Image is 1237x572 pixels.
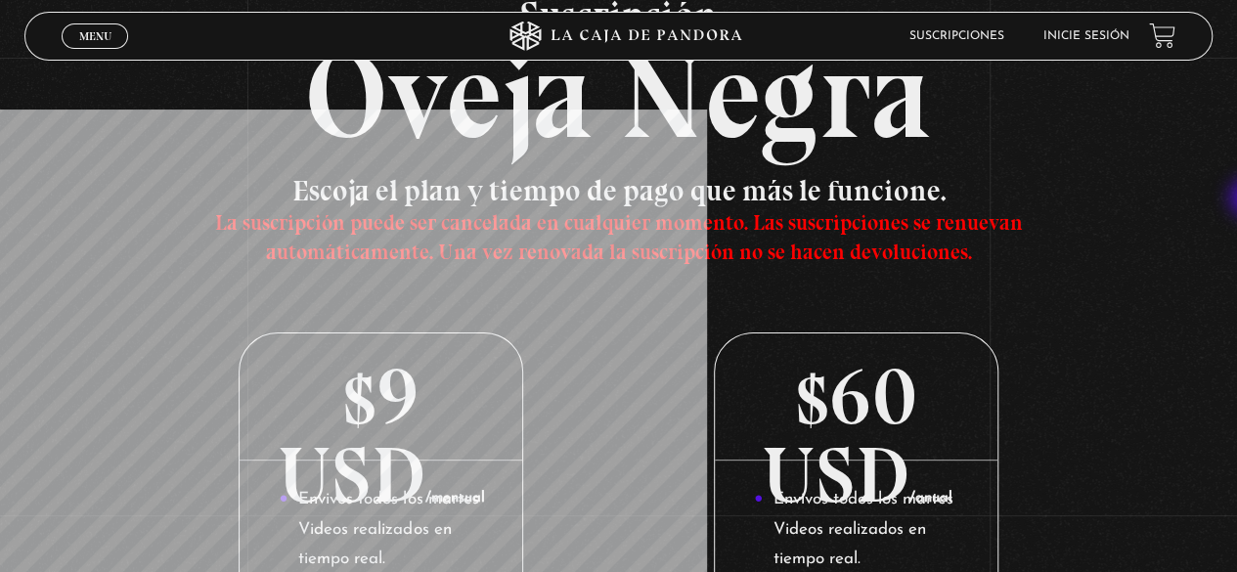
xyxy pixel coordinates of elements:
span: Cerrar [72,46,118,60]
span: Menu [79,30,111,42]
p: $60 USD [715,333,997,461]
a: Suscripciones [909,30,1004,42]
a: Inicie sesión [1043,30,1129,42]
span: La suscripción puede ser cancelada en cualquier momento. Las suscripciones se renuevan automática... [214,209,1022,265]
h3: Escoja el plan y tiempo de pago que más le funcione. [144,176,1094,264]
a: View your shopping cart [1149,22,1175,49]
p: $9 USD [240,333,522,461]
